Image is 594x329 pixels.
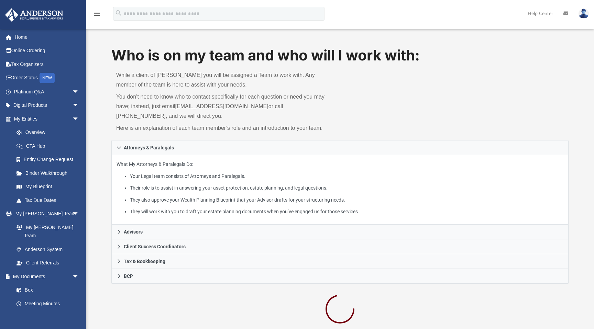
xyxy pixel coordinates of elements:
a: My [PERSON_NAME] Team [10,220,82,242]
li: They will work with you to draft your estate planning documents when you’ve engaged us for those ... [130,207,563,216]
p: While a client of [PERSON_NAME] you will be assigned a Team to work with. Any member of the team ... [116,70,335,90]
a: Advisors [111,225,569,239]
a: Digital Productsarrow_drop_down [5,99,89,112]
span: Tax & Bookkeeping [124,259,165,264]
span: arrow_drop_down [72,99,86,113]
h1: Who is on my team and who will I work with: [111,45,569,66]
a: Client Success Coordinators [111,239,569,254]
li: They also approve your Wealth Planning Blueprint that your Advisor drafts for your structuring ne... [130,196,563,204]
a: Online Ordering [5,44,89,58]
a: Tax Organizers [5,57,89,71]
a: Tax Due Dates [10,193,89,207]
span: Client Success Coordinators [124,244,186,249]
span: arrow_drop_down [72,112,86,126]
li: Your Legal team consists of Attorneys and Paralegals. [130,172,563,181]
a: Order StatusNEW [5,71,89,85]
i: menu [93,10,101,18]
div: Attorneys & Paralegals [111,155,569,225]
a: My Documentsarrow_drop_down [5,270,86,283]
a: Attorneys & Paralegals [111,140,569,155]
a: My Blueprint [10,180,86,194]
i: search [115,9,122,17]
a: Anderson System [10,242,86,256]
span: Advisors [124,229,143,234]
a: Box [10,283,82,297]
a: BCP [111,269,569,284]
img: Anderson Advisors Platinum Portal [3,8,65,22]
span: arrow_drop_down [72,207,86,221]
a: Overview [10,126,89,139]
a: My [PERSON_NAME] Teamarrow_drop_down [5,207,86,221]
li: Their role is to assist in answering your asset protection, estate planning, and legal questions. [130,184,563,192]
a: Home [5,30,89,44]
a: Client Referrals [10,256,86,270]
a: Binder Walkthrough [10,166,89,180]
a: [EMAIL_ADDRESS][DOMAIN_NAME] [175,103,268,109]
span: Attorneys & Paralegals [124,145,174,150]
span: BCP [124,274,133,279]
p: You don’t need to know who to contact specifically for each question or need you may have; instea... [116,92,335,121]
a: Tax & Bookkeeping [111,254,569,269]
a: My Entitiesarrow_drop_down [5,112,89,126]
a: menu [93,13,101,18]
p: What My Attorneys & Paralegals Do: [117,160,563,216]
div: NEW [40,73,55,83]
span: arrow_drop_down [72,270,86,284]
a: Platinum Q&Aarrow_drop_down [5,85,89,99]
a: Meeting Minutes [10,297,86,310]
span: arrow_drop_down [72,85,86,99]
a: CTA Hub [10,139,89,153]
a: Entity Change Request [10,153,89,167]
img: User Pic [579,9,589,19]
p: Here is an explanation of each team member’s role and an introduction to your team. [116,123,335,133]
